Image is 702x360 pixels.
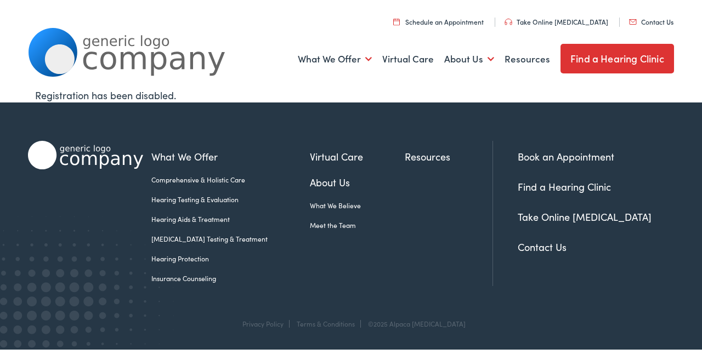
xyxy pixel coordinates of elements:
a: Contact Us [629,17,673,26]
a: Hearing Testing & Evaluation [151,195,310,204]
a: Comprehensive & Holistic Care [151,175,310,185]
a: What We Believe [310,201,405,210]
div: ©2025 Alpaca [MEDICAL_DATA] [363,320,466,328]
a: Virtual Care [310,149,405,164]
a: [MEDICAL_DATA] Testing & Treatment [151,234,310,244]
a: Contact Us [518,240,567,254]
a: Virtual Care [382,39,434,79]
a: Find a Hearing Clinic [518,180,611,193]
img: utility icon [629,19,637,25]
a: Take Online [MEDICAL_DATA] [505,17,608,26]
a: About Us [444,39,494,79]
a: Schedule an Appointment [393,17,484,26]
a: Resources [505,39,550,79]
img: utility icon [505,19,512,25]
img: Alpaca Audiology [28,141,143,169]
a: Resources [405,149,492,164]
a: What We Offer [298,39,372,79]
a: Terms & Conditions [297,319,355,328]
a: Hearing Aids & Treatment [151,214,310,224]
a: Meet the Team [310,220,405,230]
div: Registration has been disabled. [35,88,667,102]
a: Find a Hearing Clinic [561,44,674,73]
img: utility icon [393,18,400,25]
a: What We Offer [151,149,310,164]
a: Hearing Protection [151,254,310,264]
a: Privacy Policy [242,319,284,328]
a: Book an Appointment [518,150,614,163]
a: Insurance Counseling [151,273,310,283]
a: Take Online [MEDICAL_DATA] [518,210,652,224]
a: About Us [310,175,405,190]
